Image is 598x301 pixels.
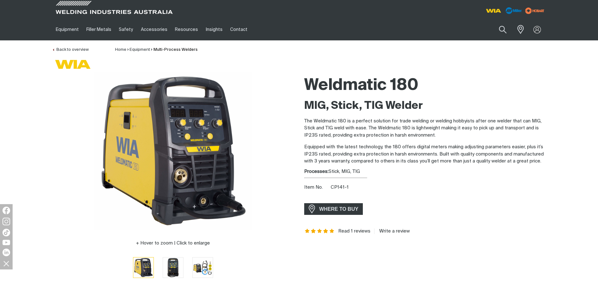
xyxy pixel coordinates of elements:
[192,257,213,278] button: Go to slide 3
[52,48,89,52] a: Back to overview
[3,240,10,245] img: YouTube
[338,228,370,234] a: Read 1 reviews
[304,118,546,139] p: The Weldmatic 180 is a perfect solution for trade welding or welding hobbyists after one welder t...
[3,218,10,225] img: Instagram
[133,257,154,278] img: Weldmatic 180
[115,19,137,40] a: Safety
[3,249,10,256] img: LinkedIn
[492,22,514,37] button: Search products
[132,239,214,247] button: Hover to zoom | Click to enlarge
[304,99,546,113] h2: MIG, Stick, TIG Welder
[304,229,335,233] span: Rating: 5
[226,19,251,40] a: Contact
[304,203,363,215] a: WHERE TO BUY
[115,47,198,53] nav: Breadcrumb
[315,204,363,214] span: WHERE TO BUY
[304,184,330,191] span: Item No.
[52,19,83,40] a: Equipment
[154,48,198,52] a: Multi-Process Welders
[304,144,546,165] p: Equipped with the latest technology, the 180 offers digital meters making adjusting parameters ea...
[484,22,513,37] input: Product name or item number...
[523,6,546,15] img: miller
[304,169,328,174] strong: Processes:
[1,258,12,269] img: hide socials
[3,229,10,236] img: TikTok
[202,19,226,40] a: Insights
[133,257,154,278] button: Go to slide 1
[52,19,423,40] nav: Main
[163,257,183,278] button: Go to slide 2
[331,185,349,190] span: CP141-1
[3,207,10,214] img: Facebook
[130,48,150,52] a: Equipment
[304,168,546,175] div: Stick, MIG, TIG
[94,72,252,230] img: Weldmatic 180
[171,19,202,40] a: Resources
[163,257,183,278] img: Weldmatic 180
[137,19,171,40] a: Accessories
[115,48,126,52] a: Home
[304,75,546,96] h1: Weldmatic 180
[193,257,213,278] img: Weldmatic 180
[374,228,410,234] a: Write a review
[83,19,115,40] a: Filler Metals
